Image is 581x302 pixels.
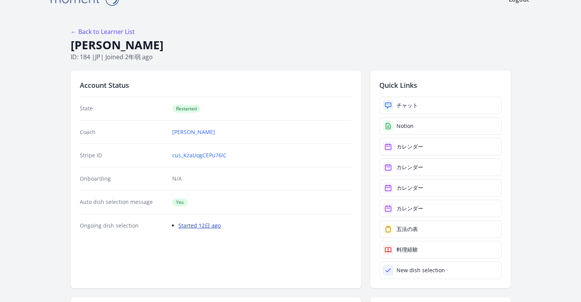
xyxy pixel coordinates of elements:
[379,241,502,258] a: 料理経験
[379,117,502,135] a: Notion
[379,179,502,197] a: カレンダー
[379,220,502,238] a: 五法の表
[95,53,100,61] span: jp
[379,262,502,279] a: New dish selection
[397,246,418,254] div: 料理経験
[80,152,167,159] dt: Stripe ID
[80,222,167,229] dt: Ongoing dish selection
[397,122,414,130] div: Notion
[80,105,167,113] dt: State
[80,128,167,136] dt: Coach
[172,175,351,182] p: N/A
[80,80,352,90] h2: Account Status
[172,199,188,206] span: Yes
[172,105,201,113] span: Restarted
[379,158,502,176] a: カレンダー
[397,205,423,212] div: カレンダー
[397,143,423,150] div: カレンダー
[71,38,511,52] h1: [PERSON_NAME]
[379,200,502,217] a: カレンダー
[379,97,502,114] a: チャット
[397,102,418,109] div: チャット
[172,152,227,159] a: cus_KzaUogCEPu76lC
[178,222,221,229] a: Started 12日 ago
[172,128,215,136] a: [PERSON_NAME]
[71,52,511,61] p: ID: 184 | | Joined 2年弱 ago
[80,198,167,206] dt: Auto dish selection message
[379,138,502,155] a: カレンダー
[71,27,135,36] a: ← Back to Learner List
[397,266,445,274] div: New dish selection
[397,184,423,192] div: カレンダー
[80,175,167,182] dt: Onboarding
[397,163,423,171] div: カレンダー
[397,225,418,233] div: 五法の表
[379,80,502,90] h2: Quick Links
